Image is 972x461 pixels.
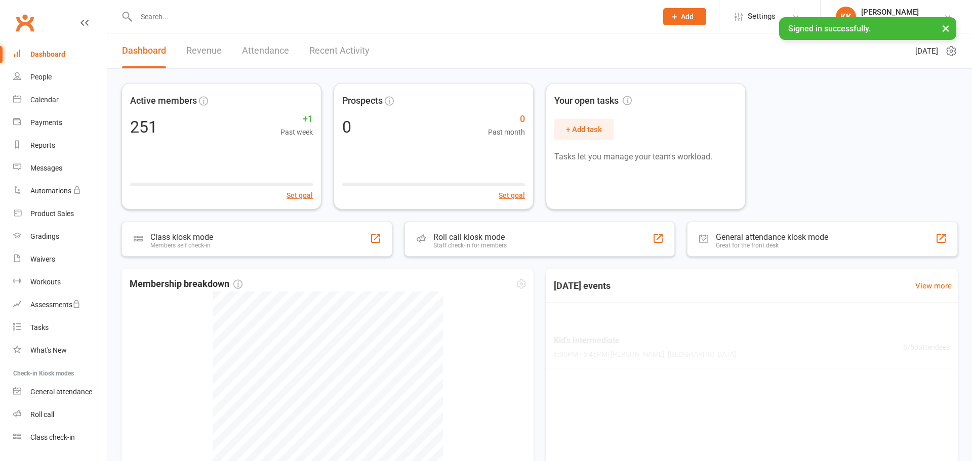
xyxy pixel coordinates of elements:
[30,388,92,396] div: General attendance
[13,180,107,202] a: Automations
[150,232,213,242] div: Class kiosk mode
[836,7,856,27] div: KK
[242,33,289,68] a: Attendance
[13,381,107,403] a: General attendance kiosk mode
[681,13,694,21] span: Add
[30,433,75,441] div: Class check-in
[13,89,107,111] a: Calendar
[13,225,107,248] a: Gradings
[861,17,919,26] div: [PERSON_NAME]
[13,111,107,134] a: Payments
[915,45,938,57] span: [DATE]
[309,33,370,68] a: Recent Activity
[30,323,49,331] div: Tasks
[342,119,351,135] div: 0
[748,5,776,28] span: Settings
[861,8,919,17] div: [PERSON_NAME]
[130,119,157,135] div: 251
[499,190,525,201] button: Set goal
[133,10,650,24] input: Search...
[13,271,107,294] a: Workouts
[13,248,107,271] a: Waivers
[903,342,950,353] span: 8 / 50 attendees
[663,8,706,25] button: Add
[280,127,313,138] span: Past week
[13,339,107,362] a: What's New
[150,242,213,249] div: Members self check-in
[30,118,62,127] div: Payments
[13,157,107,180] a: Messages
[30,96,59,104] div: Calendar
[554,334,736,347] span: Kid's Intermediate
[716,242,828,249] div: Great for the front desk
[13,294,107,316] a: Assessments
[12,10,37,35] a: Clubworx
[30,164,62,172] div: Messages
[30,209,74,218] div: Product Sales
[13,202,107,225] a: Product Sales
[130,94,197,108] span: Active members
[30,50,65,58] div: Dashboard
[30,301,80,309] div: Assessments
[186,33,222,68] a: Revenue
[287,190,313,201] button: Set goal
[915,280,952,292] a: View more
[30,73,52,81] div: People
[13,134,107,157] a: Reports
[13,403,107,426] a: Roll call
[122,33,166,68] a: Dashboard
[554,94,632,108] span: Your open tasks
[13,43,107,66] a: Dashboard
[788,24,871,33] span: Signed in successfully.
[342,94,383,108] span: Prospects
[554,150,737,163] p: Tasks let you manage your team's workload.
[13,426,107,449] a: Class kiosk mode
[130,277,242,291] span: Membership breakdown
[433,242,507,249] div: Staff check-in for members
[30,255,55,263] div: Waivers
[488,127,525,138] span: Past month
[280,112,313,127] span: +1
[554,119,614,140] button: + Add task
[30,346,67,354] div: What's New
[488,112,525,127] span: 0
[13,66,107,89] a: People
[30,232,59,240] div: Gradings
[554,349,736,360] span: 6:00PM - 6:45PM | [PERSON_NAME] | [GEOGRAPHIC_DATA]
[30,141,55,149] div: Reports
[30,410,54,418] div: Roll call
[30,187,71,195] div: Automations
[30,278,61,286] div: Workouts
[546,277,619,295] h3: [DATE] events
[433,232,507,242] div: Roll call kiosk mode
[13,316,107,339] a: Tasks
[937,17,955,39] button: ×
[716,232,828,242] div: General attendance kiosk mode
